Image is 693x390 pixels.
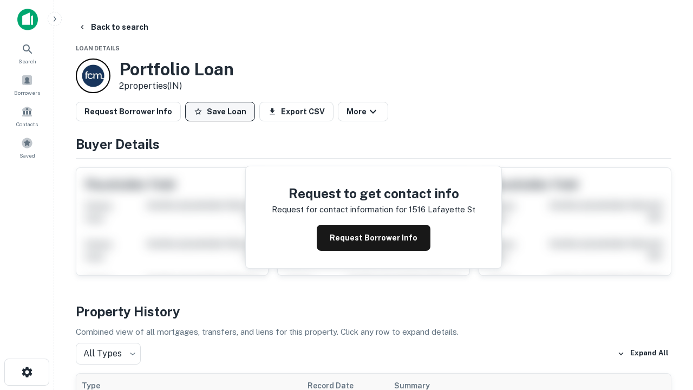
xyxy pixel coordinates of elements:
h4: Buyer Details [76,134,671,154]
p: Request for contact information for [272,203,407,216]
button: More [338,102,388,121]
p: Combined view of all mortgages, transfers, and liens for this property. Click any row to expand d... [76,326,671,339]
a: Borrowers [3,70,51,99]
div: All Types [76,343,141,365]
a: Saved [3,133,51,162]
h4: Property History [76,302,671,321]
button: Export CSV [259,102,334,121]
a: Search [3,38,51,68]
button: Expand All [614,346,671,362]
a: Contacts [3,101,51,131]
button: Save Loan [185,102,255,121]
button: Request Borrower Info [317,225,430,251]
p: 1516 lafayette st [409,203,475,216]
img: capitalize-icon.png [17,9,38,30]
span: Search [18,57,36,66]
iframe: Chat Widget [639,269,693,321]
span: Saved [19,151,35,160]
span: Borrowers [14,88,40,97]
span: Loan Details [76,45,120,51]
span: Contacts [16,120,38,128]
p: 2 properties (IN) [119,80,234,93]
button: Request Borrower Info [76,102,181,121]
h4: Request to get contact info [272,184,475,203]
h3: Portfolio Loan [119,59,234,80]
button: Back to search [74,17,153,37]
